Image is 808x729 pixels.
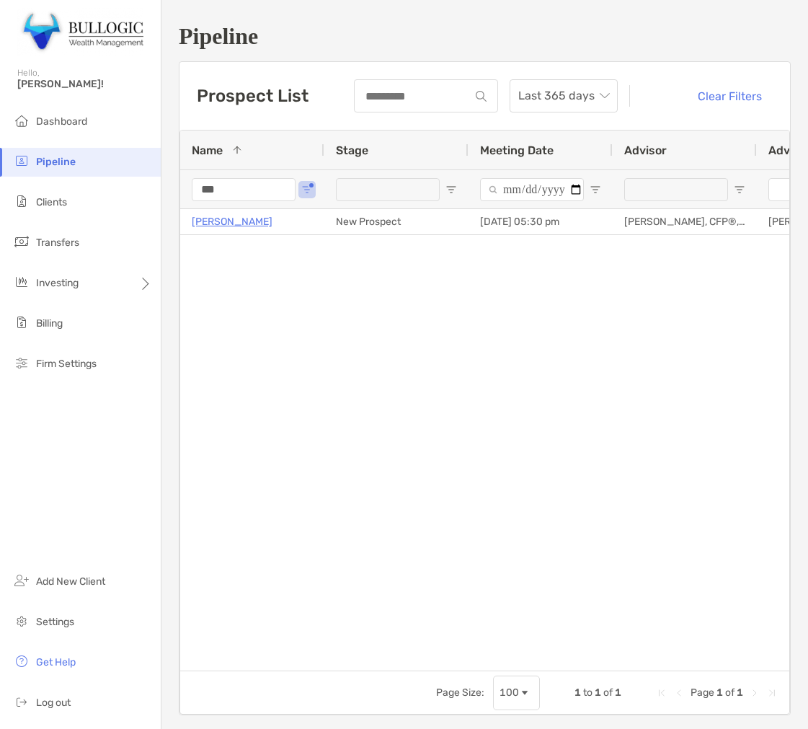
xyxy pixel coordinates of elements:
input: Meeting Date Filter Input [480,178,584,201]
button: Clear Filters [675,80,773,112]
img: firm-settings icon [13,354,30,371]
img: investing icon [13,273,30,291]
div: [DATE] 05:30 pm [469,209,613,234]
div: Last Page [766,687,778,699]
span: Billing [36,317,63,330]
span: Clients [36,196,67,208]
div: Previous Page [673,687,685,699]
img: get-help icon [13,653,30,670]
span: to [583,686,592,699]
span: 1 [615,686,621,699]
button: Open Filter Menu [590,184,601,195]
img: settings icon [13,612,30,629]
button: Open Filter Menu [734,184,745,195]
span: Settings [36,616,74,628]
span: 1 [737,686,743,699]
span: Investing [36,277,79,289]
div: 100 [500,686,519,699]
button: Open Filter Menu [445,184,457,195]
span: Page [691,686,714,699]
span: of [603,686,613,699]
span: 1 [595,686,601,699]
div: [PERSON_NAME], CFP®, EA, RICP [613,209,757,234]
span: Log out [36,697,71,709]
span: Pipeline [36,156,76,168]
span: 1 [574,686,581,699]
span: 1 [716,686,723,699]
img: dashboard icon [13,112,30,129]
button: Open Filter Menu [301,184,313,195]
h3: Prospect List [197,86,308,106]
div: First Page [656,687,667,699]
img: transfers icon [13,233,30,250]
img: billing icon [13,314,30,331]
span: Firm Settings [36,358,97,370]
a: [PERSON_NAME] [192,213,272,231]
span: Last 365 days [518,80,609,112]
img: add_new_client icon [13,572,30,589]
img: pipeline icon [13,152,30,169]
span: Add New Client [36,575,105,588]
img: Zoe Logo [17,6,143,58]
div: Page Size [493,676,540,710]
img: input icon [476,91,487,102]
div: Page Size: [436,686,484,699]
span: Dashboard [36,115,87,128]
span: Get Help [36,656,76,668]
div: New Prospect [324,209,469,234]
span: Advisor [624,143,667,157]
span: Stage [336,143,368,157]
img: logout icon [13,693,30,710]
span: Name [192,143,223,157]
img: clients icon [13,193,30,210]
span: Transfers [36,237,79,249]
div: Next Page [749,687,760,699]
input: Name Filter Input [192,178,296,201]
span: of [725,686,734,699]
span: Meeting Date [480,143,554,157]
span: [PERSON_NAME]! [17,78,152,90]
h1: Pipeline [179,23,791,50]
